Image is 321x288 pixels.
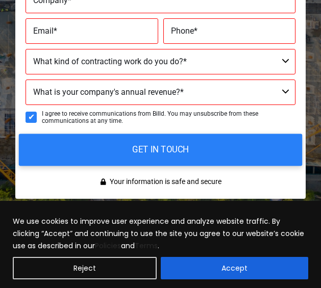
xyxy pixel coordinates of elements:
span: I agree to receive communications from Billd. You may unsubscribe from these communications at an... [42,110,295,125]
input: I agree to receive communications from Billd. You may unsubscribe from these communications at an... [26,112,37,123]
span: Phone [171,26,194,36]
button: Accept [161,257,308,279]
span: Email [33,26,54,36]
a: Terms [135,241,158,251]
a: Policies [95,241,121,251]
p: We use cookies to improve user experience and analyze website traffic. By clicking “Accept” and c... [13,215,308,252]
input: GET IN TOUCH [19,134,302,166]
span: Your information is safe and secure [107,175,221,189]
button: Reject [13,257,157,279]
